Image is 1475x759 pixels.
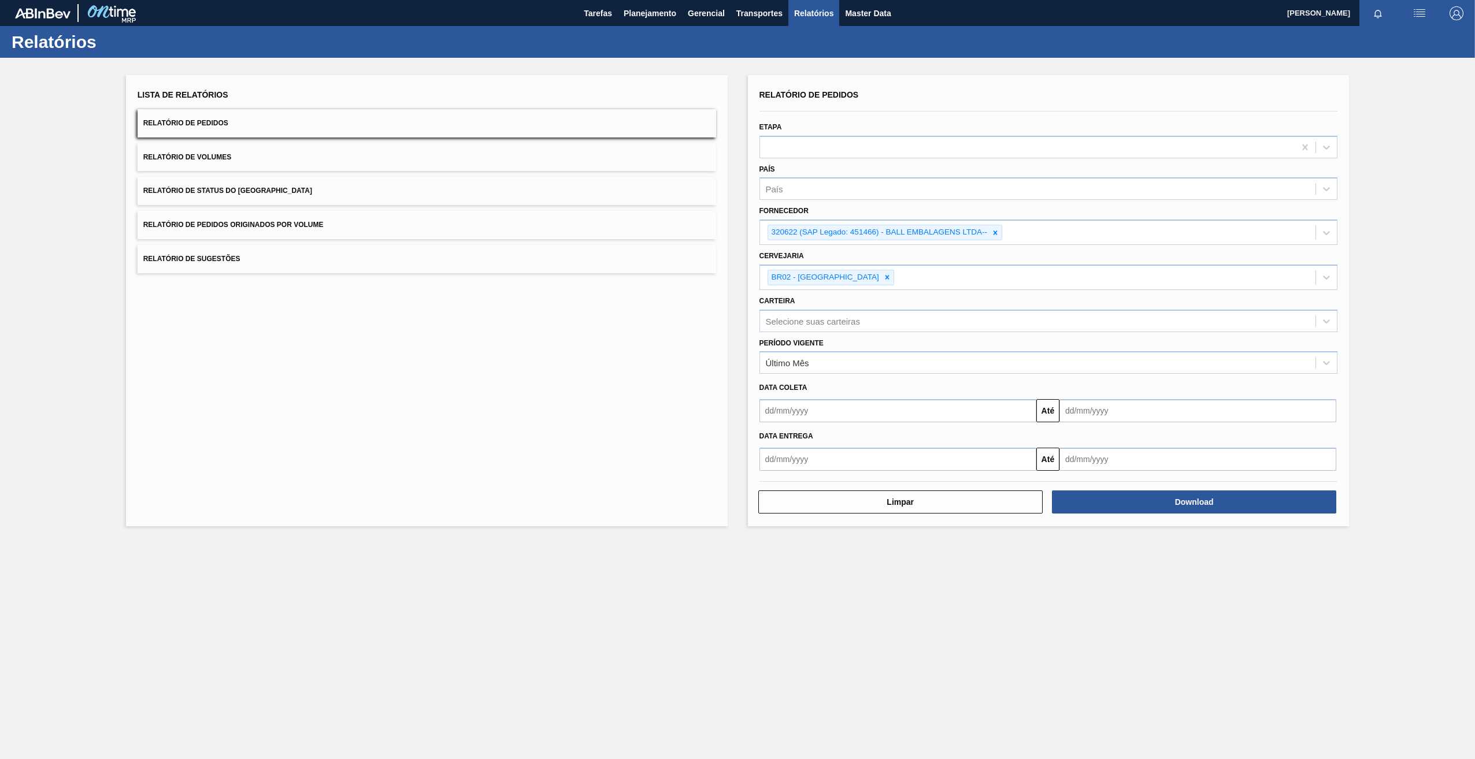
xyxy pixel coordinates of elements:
[688,6,725,20] span: Gerencial
[1359,5,1396,21] button: Notificações
[759,448,1036,471] input: dd/mm/yyyy
[759,399,1036,422] input: dd/mm/yyyy
[143,221,324,229] span: Relatório de Pedidos Originados por Volume
[12,35,217,49] h1: Relatórios
[584,6,612,20] span: Tarefas
[766,184,783,194] div: País
[766,316,860,326] div: Selecione suas carteiras
[759,432,813,440] span: Data entrega
[794,6,833,20] span: Relatórios
[758,490,1043,514] button: Limpar
[143,187,312,195] span: Relatório de Status do [GEOGRAPHIC_DATA]
[759,384,807,392] span: Data coleta
[1036,399,1059,422] button: Até
[138,90,228,99] span: Lista de Relatórios
[768,270,881,285] div: BR02 - [GEOGRAPHIC_DATA]
[766,358,809,368] div: Último Mês
[759,90,859,99] span: Relatório de Pedidos
[1036,448,1059,471] button: Até
[138,109,716,137] button: Relatório de Pedidos
[759,339,824,347] label: Período Vigente
[138,245,716,273] button: Relatório de Sugestões
[759,297,795,305] label: Carteira
[759,252,804,260] label: Cervejaria
[759,123,782,131] label: Etapa
[138,211,716,239] button: Relatório de Pedidos Originados por Volume
[1052,490,1336,514] button: Download
[768,225,989,240] div: 320622 (SAP Legado: 451466) - BALL EMBALAGENS LTDA--
[736,6,783,20] span: Transportes
[138,177,716,205] button: Relatório de Status do [GEOGRAPHIC_DATA]
[624,6,676,20] span: Planejamento
[1059,448,1336,471] input: dd/mm/yyyy
[138,143,716,172] button: Relatório de Volumes
[1450,6,1463,20] img: Logout
[759,165,775,173] label: País
[143,153,231,161] span: Relatório de Volumes
[15,8,71,18] img: TNhmsLtSVTkK8tSr43FrP2fwEKptu5GPRR3wAAAABJRU5ErkJggg==
[759,207,809,215] label: Fornecedor
[143,119,228,127] span: Relatório de Pedidos
[1413,6,1426,20] img: userActions
[143,255,240,263] span: Relatório de Sugestões
[845,6,891,20] span: Master Data
[1059,399,1336,422] input: dd/mm/yyyy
